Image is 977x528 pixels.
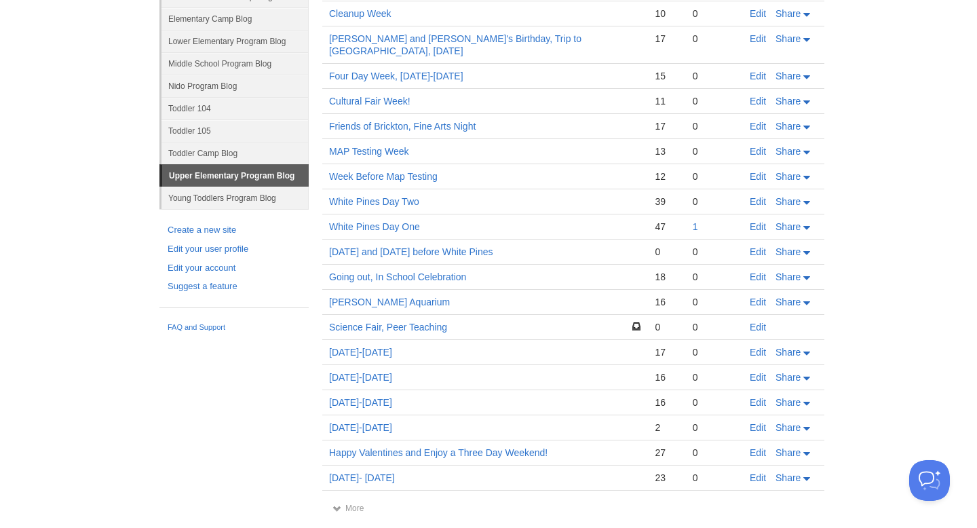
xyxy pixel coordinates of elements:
div: 0 [693,33,736,45]
a: Create a new site [168,223,301,238]
span: Share [775,397,801,408]
a: Edit [750,33,766,44]
div: 0 [693,145,736,157]
div: 10 [655,7,678,20]
a: Edit [750,246,766,257]
div: 0 [693,170,736,183]
div: 0 [693,271,736,283]
div: 16 [655,371,678,383]
a: Edit [750,271,766,282]
a: Edit [750,372,766,383]
div: 17 [655,120,678,132]
a: [PERSON_NAME] and [PERSON_NAME]'s Birthday, Trip to [GEOGRAPHIC_DATA], [DATE] [329,33,581,56]
a: Edit [750,121,766,132]
div: 0 [693,95,736,107]
a: Edit [750,96,766,107]
a: Edit [750,146,766,157]
span: Share [775,422,801,433]
a: Edit [750,71,766,81]
div: 0 [693,421,736,434]
div: 23 [655,472,678,484]
a: Young Toddlers Program Blog [161,187,309,209]
a: Edit [750,322,766,333]
div: 0 [655,246,678,258]
span: Share [775,447,801,458]
div: 27 [655,447,678,459]
a: Going out, In School Celebration [329,271,466,282]
span: Share [775,8,801,19]
a: Middle School Program Blog [161,52,309,75]
a: Toddler 105 [161,119,309,142]
a: Happy Valentines and Enjoy a Three Day Weekend! [329,447,548,458]
a: Science Fair, Peer Teaching [329,322,447,333]
a: More [332,504,364,513]
a: MAP Testing Week [329,146,409,157]
div: 0 [655,321,678,333]
a: [PERSON_NAME] Aquarium [329,297,450,307]
div: 12 [655,170,678,183]
div: 15 [655,70,678,82]
div: 2 [655,421,678,434]
div: 13 [655,145,678,157]
a: Toddler Camp Blog [161,142,309,164]
a: Cleanup Week [329,8,391,19]
a: Edit [750,347,766,358]
a: Edit [750,8,766,19]
div: 0 [693,396,736,409]
a: [DATE]-[DATE] [329,397,392,408]
a: Week Before Map Testing [329,171,438,182]
span: Share [775,372,801,383]
a: Edit [750,297,766,307]
div: 47 [655,221,678,233]
a: Friends of Brickton, Fine Arts Night [329,121,476,132]
div: 16 [655,296,678,308]
iframe: Help Scout Beacon - Open [909,460,950,501]
a: [DATE]-[DATE] [329,372,392,383]
div: 18 [655,271,678,283]
a: Cultural Fair Week! [329,96,410,107]
span: Share [775,246,801,257]
span: Share [775,171,801,182]
a: Edit [750,397,766,408]
a: Edit [750,472,766,483]
a: [DATE] and [DATE] before White Pines [329,246,493,257]
div: 0 [693,246,736,258]
span: Share [775,347,801,358]
div: 0 [693,296,736,308]
a: Edit [750,171,766,182]
span: Share [775,96,801,107]
a: Edit your user profile [168,242,301,257]
div: 0 [693,70,736,82]
a: FAQ and Support [168,322,301,334]
div: 0 [693,346,736,358]
a: Edit [750,447,766,458]
div: 0 [693,447,736,459]
a: Four Day Week, [DATE]-[DATE] [329,71,463,81]
a: White Pines Day Two [329,196,419,207]
span: Share [775,146,801,157]
div: 39 [655,195,678,208]
span: Share [775,71,801,81]
div: 17 [655,346,678,358]
a: Edit [750,422,766,433]
a: Edit [750,221,766,232]
span: Share [775,297,801,307]
a: [DATE]-[DATE] [329,347,392,358]
div: 0 [693,195,736,208]
span: Share [775,221,801,232]
div: 0 [693,371,736,383]
a: Edit your account [168,261,301,276]
div: 11 [655,95,678,107]
a: 1 [693,221,698,232]
div: 0 [693,472,736,484]
a: Lower Elementary Program Blog [161,30,309,52]
a: White Pines Day One [329,221,420,232]
div: 0 [693,120,736,132]
a: Nido Program Blog [161,75,309,97]
a: Upper Elementary Program Blog [162,165,309,187]
div: 16 [655,396,678,409]
span: Share [775,196,801,207]
a: Suggest a feature [168,280,301,294]
a: [DATE]-[DATE] [329,422,392,433]
div: 0 [693,7,736,20]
